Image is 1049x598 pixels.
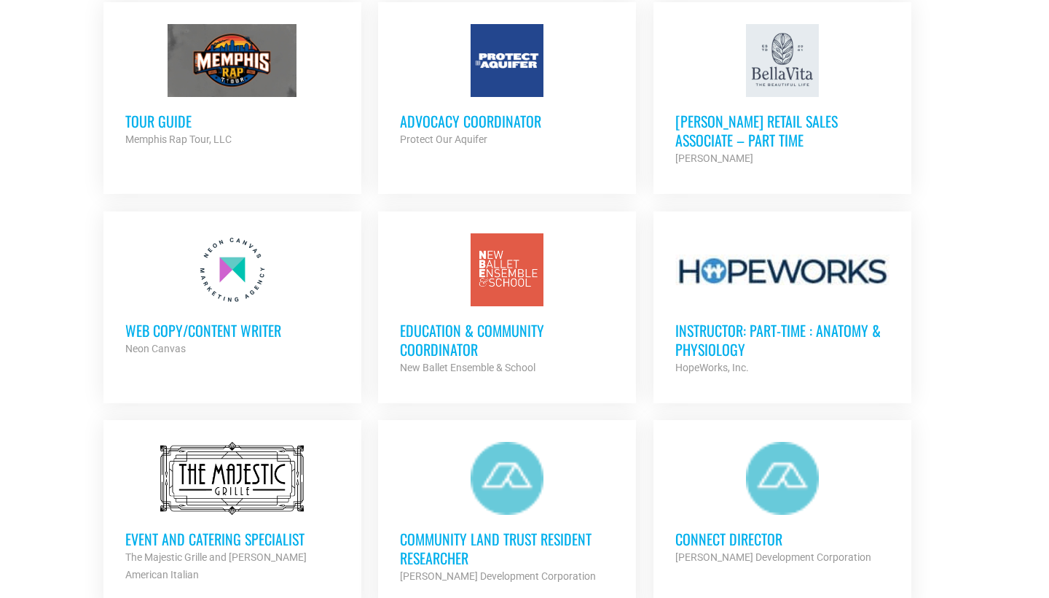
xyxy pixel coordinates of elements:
[103,211,361,379] a: Web Copy/Content Writer Neon Canvas
[400,133,487,145] strong: Protect Our Aquifer
[103,2,361,170] a: Tour Guide Memphis Rap Tour, LLC
[653,211,911,398] a: Instructor: Part-Time : Anatomy & Physiology HopeWorks, Inc.
[400,570,596,582] strong: [PERSON_NAME] Development Corporation
[125,112,339,131] h3: Tour Guide
[125,321,339,340] h3: Web Copy/Content Writer
[125,133,232,145] strong: Memphis Rap Tour, LLC
[125,551,307,580] strong: The Majestic Grille and [PERSON_NAME] American Italian
[675,112,889,149] h3: [PERSON_NAME] Retail Sales Associate – Part Time
[675,362,749,373] strong: HopeWorks, Inc.
[400,529,614,567] h3: Community Land Trust Resident Researcher
[125,343,186,354] strong: Neon Canvas
[125,529,339,548] h3: Event and Catering Specialist
[653,420,911,588] a: Connect Director [PERSON_NAME] Development Corporation
[675,321,889,359] h3: Instructor: Part-Time : Anatomy & Physiology
[378,2,636,170] a: Advocacy Coordinator Protect Our Aquifer
[400,112,614,131] h3: Advocacy Coordinator
[675,529,889,548] h3: Connect Director
[400,321,614,359] h3: Education & Community Coordinator
[675,152,753,164] strong: [PERSON_NAME]
[675,551,871,563] strong: [PERSON_NAME] Development Corporation
[653,2,911,189] a: [PERSON_NAME] Retail Sales Associate – Part Time [PERSON_NAME]
[378,211,636,398] a: Education & Community Coordinator New Ballet Ensemble & School
[400,362,535,373] strong: New Ballet Ensemble & School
